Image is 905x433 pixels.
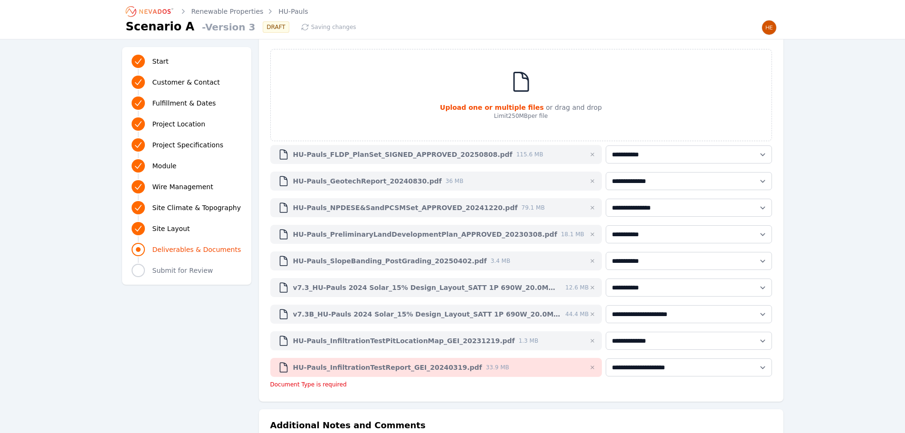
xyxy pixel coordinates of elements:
span: 1.3 MB [519,337,538,345]
span: 79.1 MB [522,204,545,212]
strong: Upload one or multiple files [440,104,544,111]
span: - Version 3 [198,20,255,34]
span: 44.4 MB [565,310,589,318]
span: 115.6 MB [516,151,543,158]
span: 12.6 MB [565,284,589,291]
button: Remove [589,151,596,158]
span: HU-Pauls_InfiltrationTestReport_GEI_20240319.pdf [293,363,482,372]
span: 3.4 MB [491,257,510,265]
button: Remove [589,284,596,291]
div: DRAFT [263,21,289,33]
nav: Progress [132,53,242,279]
span: HU-Pauls_FLDP_PlanSet_SIGNED_APPROVED_20250808.pdf [293,150,513,159]
button: Remove [589,337,596,345]
span: HU-Pauls_NPDESE&SandPCSMSet_APPROVED_20241220.pdf [293,203,518,212]
button: Remove [589,204,596,212]
span: HU-Pauls_GeotechReport_20240830.pdf [293,176,442,186]
span: Wire Management [152,182,213,192]
span: Saving changes [311,23,356,31]
span: Project Location [152,119,206,129]
span: Project Specifications [152,140,224,150]
div: Upload one or multiple files or drag and dropLimit250MBper file [270,49,772,141]
span: Deliverables & Documents [152,245,241,254]
a: Renewable Properties [191,7,264,16]
span: v7.3_HU-Pauls 2024 Solar_15% Design_Layout_SATT 1P 690W_20.0MWAc-27.41MWdc_46kV_Site Plan.pdf [293,283,562,292]
span: Fulfillment & Dates [152,98,216,108]
span: Site Climate & Topography [152,203,241,212]
nav: Breadcrumb [126,4,308,19]
p: or drag and drop [440,103,602,112]
span: 18.1 MB [561,231,584,238]
span: Site Layout [152,224,190,233]
span: 36 MB [446,177,464,185]
span: HU-Pauls_PreliminaryLandDevelopmentPlan_APPROVED_20230308.pdf [293,230,557,239]
button: Remove [589,231,596,238]
button: Remove [589,177,596,185]
span: HU-Pauls_SlopeBanding_PostGrading_20250402.pdf [293,256,487,266]
p: Limit 250MB per file [440,112,602,120]
div: Document Type is required [270,381,772,388]
span: Start [152,57,169,66]
span: v7.3B_HU-Pauls 2024 Solar_15% Design_Layout_SATT 1P 690W_20.0MWAc-27.41MWdc_46kV_Site Plan_0416-2... [293,309,562,319]
span: HU-Pauls_InfiltrationTestPitLocationMap_GEI_20231219.pdf [293,336,515,346]
button: Remove [589,310,596,318]
span: Module [152,161,177,171]
span: Customer & Contact [152,77,220,87]
span: Submit for Review [152,266,213,275]
span: 33.9 MB [486,364,509,371]
button: Remove [589,364,596,371]
h2: Additional Notes and Comments [270,419,426,432]
a: HU-Pauls [278,7,308,16]
h1: Scenario A [126,19,195,34]
img: Henar Luque [762,20,777,35]
button: Remove [589,257,596,265]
